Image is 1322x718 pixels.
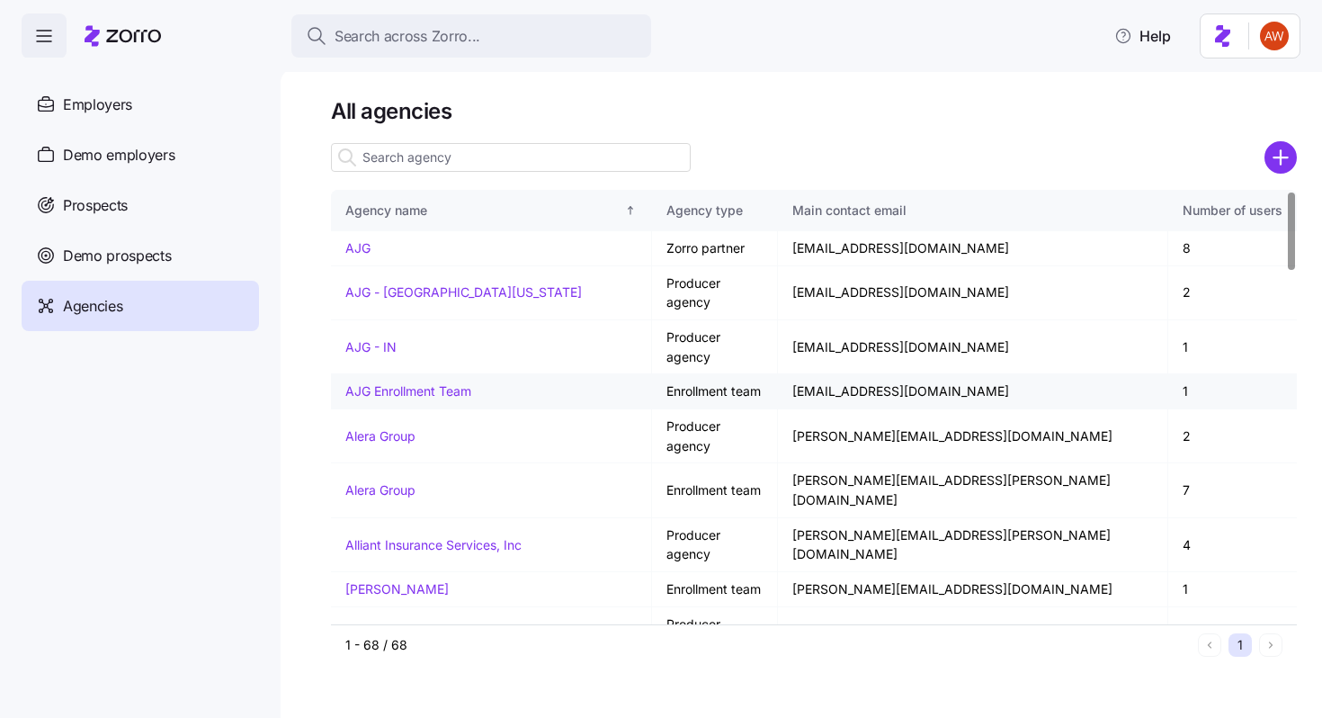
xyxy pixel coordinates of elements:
td: [PERSON_NAME][EMAIL_ADDRESS][DOMAIN_NAME] [778,572,1168,607]
td: Producer agency [652,409,778,463]
span: Agencies [63,295,122,318]
div: Sorted ascending [624,204,637,217]
td: 1 [1168,374,1297,409]
span: Demo prospects [63,245,172,267]
span: Prospects [63,194,128,217]
div: Number of users [1183,201,1282,220]
a: [PERSON_NAME] [345,581,449,597]
td: 2 [1168,266,1297,320]
td: Producer agency [652,320,778,374]
td: 8 [1168,231,1297,266]
span: Help [1114,25,1171,47]
a: Employers [22,79,259,130]
a: AJG - [GEOGRAPHIC_DATA][US_STATE] [345,284,582,300]
div: Agency name [345,201,621,220]
td: 1 [1168,572,1297,607]
button: Help [1100,18,1185,54]
div: Agency type [666,201,763,220]
td: 0 [1168,607,1297,661]
td: Enrollment team [652,572,778,607]
span: Demo employers [63,144,175,166]
svg: add icon [1264,141,1297,174]
a: Demo prospects [22,230,259,281]
h1: All agencies [331,97,1297,125]
td: [EMAIL_ADDRESS][DOMAIN_NAME] [778,320,1168,374]
td: [EMAIL_ADDRESS][DOMAIN_NAME] [778,374,1168,409]
a: Agencies [22,281,259,331]
a: Prospects [22,180,259,230]
div: Main contact email [792,201,1153,220]
td: 2 [1168,409,1297,463]
td: [PERSON_NAME][EMAIL_ADDRESS][PERSON_NAME][DOMAIN_NAME] [778,463,1168,517]
td: [PERSON_NAME][EMAIL_ADDRESS][DOMAIN_NAME] [778,409,1168,463]
td: Producer agency [652,607,778,661]
td: Producer agency [652,266,778,320]
button: 1 [1228,633,1252,657]
td: [EMAIL_ADDRESS][DOMAIN_NAME] [778,231,1168,266]
a: Demo employers [22,130,259,180]
span: Search across Zorro... [335,25,480,48]
td: 7 [1168,463,1297,517]
td: 1 [1168,320,1297,374]
span: Employers [63,94,132,116]
button: Previous page [1198,633,1221,657]
td: Producer agency [652,518,778,572]
td: [EMAIL_ADDRESS][PERSON_NAME][DOMAIN_NAME] [778,607,1168,661]
td: [PERSON_NAME][EMAIL_ADDRESS][PERSON_NAME][DOMAIN_NAME] [778,518,1168,572]
td: Enrollment team [652,463,778,517]
a: AJG [345,240,371,256]
a: Alliant Insurance Services, Inc [345,537,522,552]
a: AJG - IN [345,339,397,355]
div: 1 - 68 / 68 [345,636,1191,654]
td: Enrollment team [652,374,778,409]
button: Search across Zorro... [291,14,651,58]
button: Next page [1259,633,1282,657]
img: 3c671664b44671044fa8929adf5007c6 [1260,22,1289,50]
td: 4 [1168,518,1297,572]
td: Zorro partner [652,231,778,266]
input: Search agency [331,143,691,172]
td: [EMAIL_ADDRESS][DOMAIN_NAME] [778,266,1168,320]
a: Alera Group [345,428,415,444]
a: Alera Group [345,482,415,498]
a: AJG Enrollment Team [345,383,471,399]
th: Agency nameSorted ascending [331,190,652,231]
